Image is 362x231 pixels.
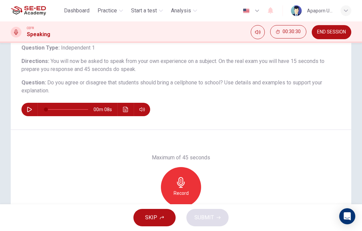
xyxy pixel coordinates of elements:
span: SKIP [145,213,157,222]
button: Record [161,167,201,207]
span: You will now be asked to speak from your own experience on a subject. On the real exam you will h... [21,58,324,72]
button: 00:30:30 [270,25,306,38]
button: Dashboard [61,5,92,17]
button: SKIP [133,209,176,226]
div: Apaporn U-khumpan [307,7,333,15]
div: Open Intercom Messenger [339,208,355,224]
span: 00m 08s [94,103,117,116]
span: Start a test [131,7,157,15]
div: Hide [270,25,306,39]
img: SE-ED Academy logo [11,4,46,17]
h6: Record [174,189,189,197]
span: Practice [98,7,117,15]
h6: Question Type : [21,44,341,52]
h6: Directions : [21,57,341,73]
span: Dashboard [64,7,89,15]
span: 00:30:30 [283,29,301,34]
button: Click to see the audio transcription [120,103,131,116]
h6: Question : [21,79,341,95]
a: SE-ED Academy logo [11,4,61,17]
img: en [242,8,250,13]
span: CEFR [27,26,34,30]
img: Profile picture [291,5,302,16]
div: Mute [251,25,265,39]
button: Practice [95,5,126,17]
span: Analysis [171,7,191,15]
button: END SESSION [312,25,351,39]
span: END SESSION [317,29,346,35]
button: Analysis [168,5,200,17]
button: Start a test [128,5,166,17]
h6: Maximum of 45 seconds [152,154,210,162]
h1: Speaking [27,30,50,38]
span: Independent 1 [60,45,95,51]
span: Do you agree or disagree that students should bring a cellphone to school? [47,79,223,86]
